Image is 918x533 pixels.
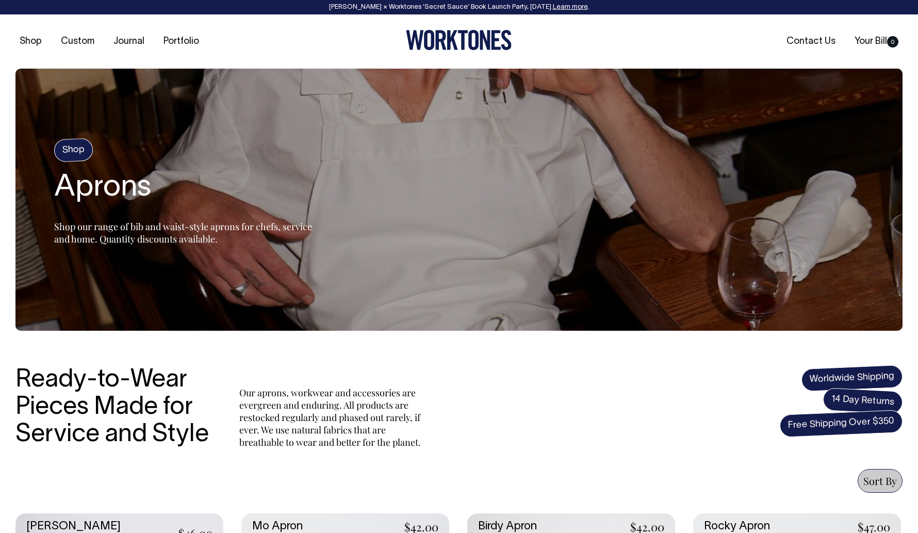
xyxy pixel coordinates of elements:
a: Shop [15,33,46,50]
div: [PERSON_NAME] × Worktones ‘Secret Sauce’ Book Launch Party, [DATE]. . [10,4,908,11]
a: Contact Us [782,33,840,50]
span: Free Shipping Over $350 [779,410,903,438]
p: Our aprons, workwear and accessories are evergreen and enduring. All products are restocked regul... [239,386,425,448]
a: Learn more [553,4,588,10]
span: 14 Day Returns [823,387,903,414]
h1: Aprons [54,172,312,205]
h3: Ready-to-Wear Pieces Made for Service and Style [15,367,217,448]
a: Your Bill0 [850,33,903,50]
span: Worldwide Shipping [801,365,903,392]
span: 0 [887,36,898,47]
span: Sort By [863,474,897,488]
a: Custom [57,33,99,50]
h4: Shop [54,138,93,163]
span: Shop our range of bib and waist-style aprons for chefs, service and home. Quantity discounts avai... [54,220,312,245]
a: Journal [109,33,149,50]
a: Portfolio [159,33,203,50]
